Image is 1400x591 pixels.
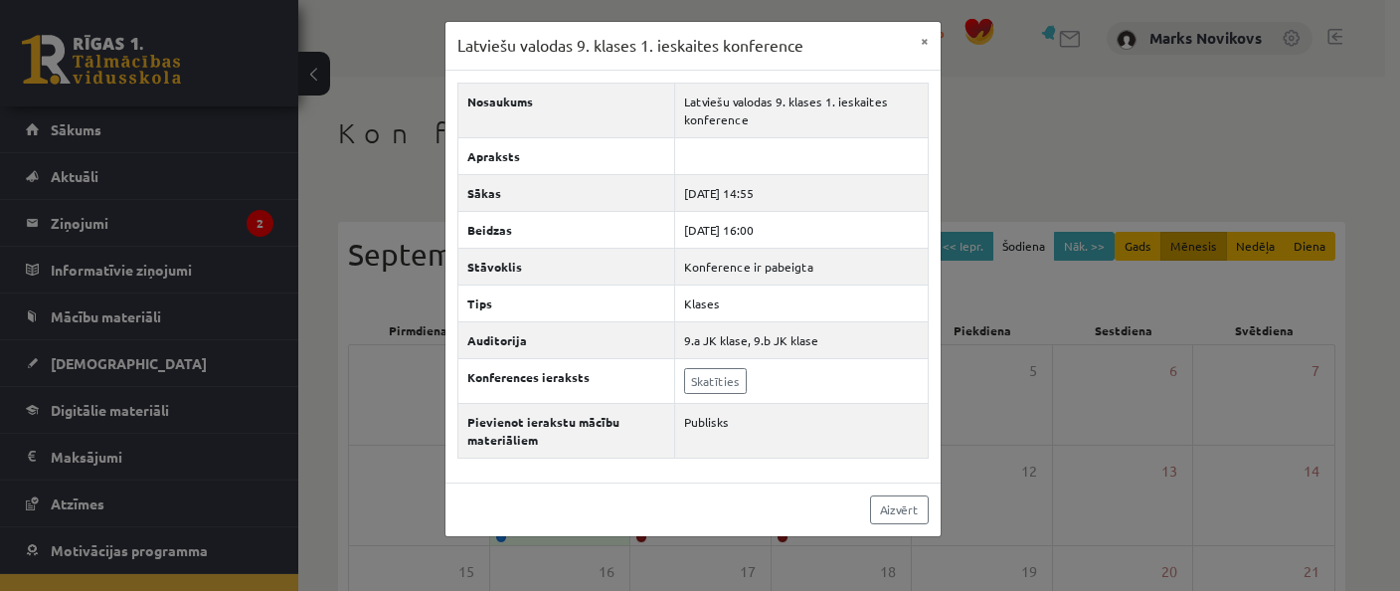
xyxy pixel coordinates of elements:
[457,285,674,321] th: Tips
[684,368,747,394] a: Skatīties
[674,285,928,321] td: Klases
[674,211,928,248] td: [DATE] 16:00
[457,83,674,137] th: Nosaukums
[457,403,674,458] th: Pievienot ierakstu mācību materiāliem
[870,495,929,524] a: Aizvērt
[457,321,674,358] th: Auditorija
[674,403,928,458] td: Publisks
[674,248,928,285] td: Konference ir pabeigta
[457,137,674,174] th: Apraksts
[674,174,928,211] td: [DATE] 14:55
[457,174,674,211] th: Sākas
[909,22,941,60] button: ×
[457,34,803,58] h3: Latviešu valodas 9. klases 1. ieskaites konference
[674,321,928,358] td: 9.a JK klase, 9.b JK klase
[457,248,674,285] th: Stāvoklis
[457,211,674,248] th: Beidzas
[457,358,674,403] th: Konferences ieraksts
[674,83,928,137] td: Latviešu valodas 9. klases 1. ieskaites konference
